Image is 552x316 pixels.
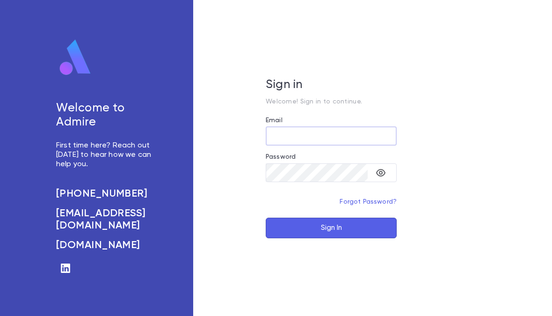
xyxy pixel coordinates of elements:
[56,102,156,130] h5: Welcome to Admire
[266,98,397,105] p: Welcome! Sign in to continue.
[266,117,283,124] label: Email
[56,188,156,200] a: [PHONE_NUMBER]
[56,239,156,251] a: [DOMAIN_NAME]
[266,153,296,161] label: Password
[371,163,390,182] button: toggle password visibility
[340,198,397,205] a: Forgot Password?
[266,218,397,238] button: Sign In
[56,39,94,76] img: logo
[56,141,156,169] p: First time here? Reach out [DATE] to hear how we can help you.
[266,78,397,92] h5: Sign in
[56,207,156,232] a: [EMAIL_ADDRESS][DOMAIN_NAME]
